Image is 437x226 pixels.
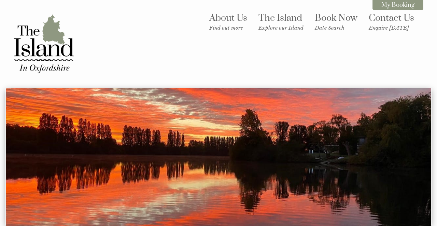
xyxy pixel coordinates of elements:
small: Explore our Island [258,25,304,31]
small: Find out more [209,25,247,31]
a: About UsFind out more [209,12,247,31]
a: Book NowDate Search [315,12,357,31]
a: Contact UsEnquire [DATE] [369,12,414,31]
small: Enquire [DATE] [369,25,414,31]
img: The Island in Oxfordshire [10,10,78,78]
small: Date Search [315,25,357,31]
a: The IslandExplore our Island [258,12,304,31]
